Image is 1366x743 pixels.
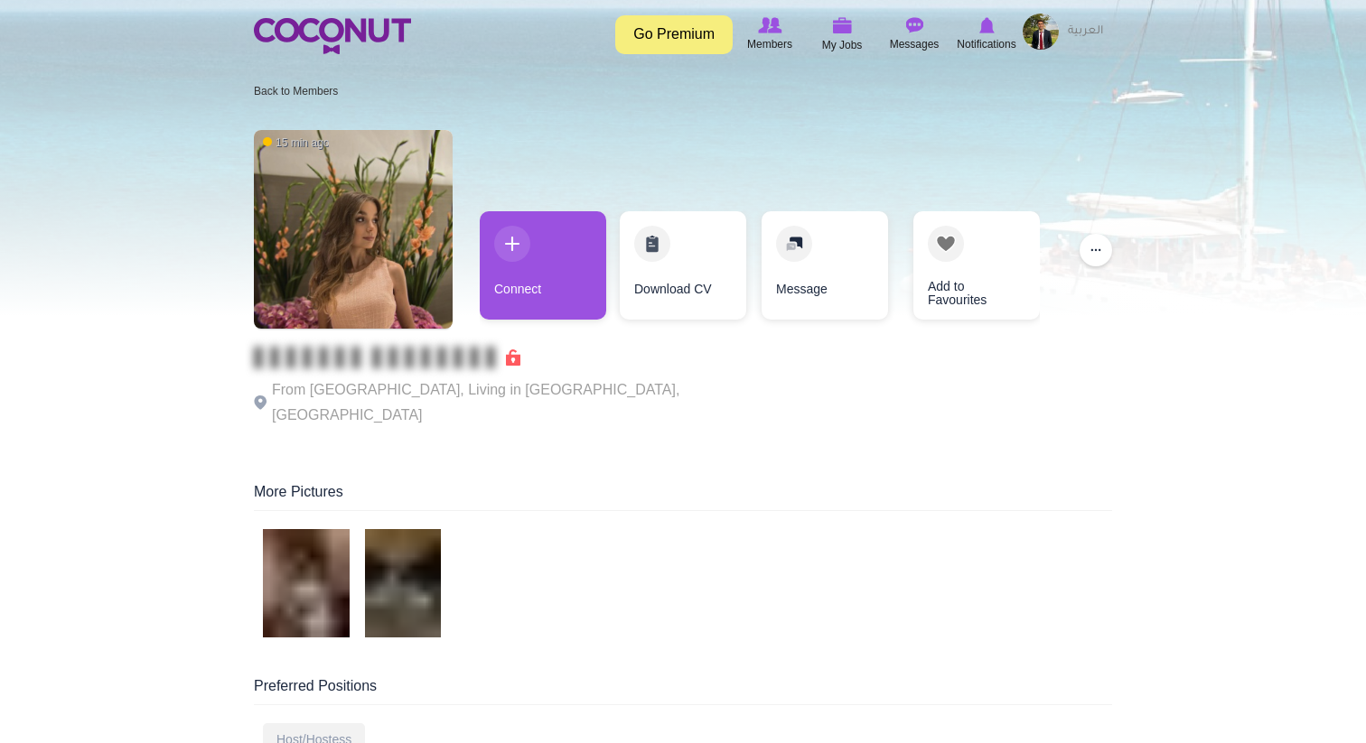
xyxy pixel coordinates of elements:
img: Browse Members [758,17,781,33]
img: My Jobs [832,17,852,33]
div: 1 / 4 [480,211,606,329]
div: 4 / 4 [900,211,1026,329]
span: Notifications [957,35,1015,53]
span: 15 min ago [263,135,329,151]
a: Download CV [620,211,746,320]
p: From [GEOGRAPHIC_DATA], Living in [GEOGRAPHIC_DATA], [GEOGRAPHIC_DATA] [254,377,751,428]
a: Messages Messages [878,14,950,55]
img: Messages [905,17,923,33]
a: Add to Favourites [913,211,1040,320]
a: Back to Members [254,85,338,98]
button: ... [1080,234,1112,266]
img: Notifications [979,17,995,33]
img: Home [254,18,411,54]
a: Notifications Notifications [950,14,1023,55]
a: Message [762,211,888,320]
a: Go Premium [615,15,733,54]
div: 3 / 4 [760,211,886,329]
span: Connect to Unlock the Profile [254,348,520,367]
div: 2 / 4 [620,211,746,329]
a: Browse Members Members [734,14,806,55]
span: Members [747,35,792,53]
span: My Jobs [822,36,863,54]
a: العربية [1059,14,1112,50]
div: Preferred Positions [254,676,1112,705]
a: My Jobs My Jobs [806,14,878,56]
div: More Pictures [254,482,1112,511]
a: Connect [480,211,606,320]
span: Messages [890,35,940,53]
